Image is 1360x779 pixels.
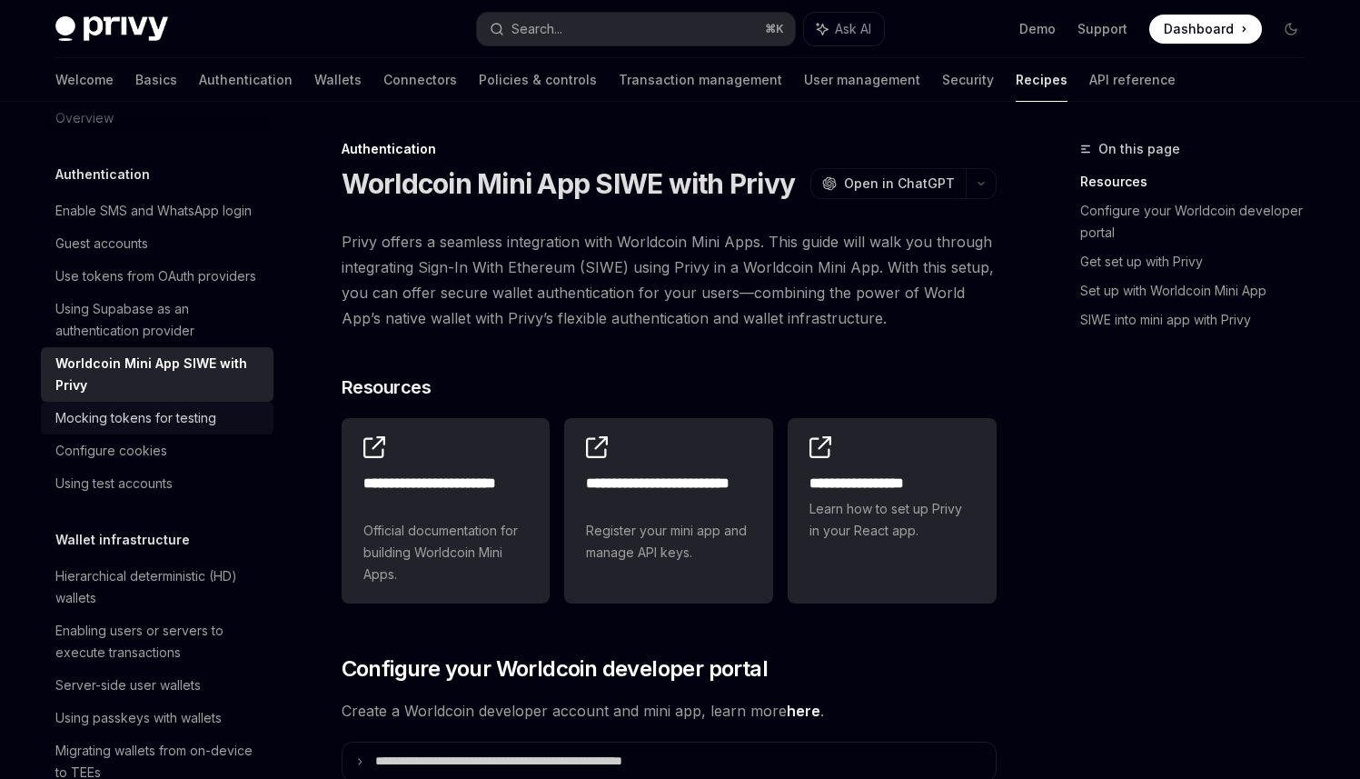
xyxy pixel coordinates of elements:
span: Privy offers a seamless integration with Worldcoin Mini Apps. This guide will walk you through in... [342,229,997,331]
span: Ask AI [835,20,871,38]
a: Enable SMS and WhatsApp login [41,195,273,227]
a: Using passkeys with wallets [41,702,273,734]
a: Using Supabase as an authentication provider [41,293,273,347]
a: Authentication [199,58,293,102]
a: Use tokens from OAuth providers [41,260,273,293]
a: Configure cookies [41,434,273,467]
div: Using Supabase as an authentication provider [55,298,263,342]
span: Configure your Worldcoin developer portal [342,654,768,684]
a: Resources [1080,167,1320,196]
a: Wallets [314,58,362,102]
div: Enable SMS and WhatsApp login [55,200,252,222]
span: Register your mini app and manage API keys. [586,520,751,564]
div: Server-side user wallets [55,674,201,696]
div: Search... [511,18,562,40]
span: Create a Worldcoin developer account and mini app, learn more . [342,698,997,724]
div: Mocking tokens for testing [55,407,216,429]
a: Security [942,58,994,102]
button: Ask AI [804,13,884,45]
span: Learn how to set up Privy in your React app. [809,498,975,542]
a: Worldcoin Mini App SIWE with Privy [41,347,273,402]
div: Using test accounts [55,473,173,494]
a: Set up with Worldcoin Mini App [1080,276,1320,305]
a: Hierarchical deterministic (HD) wallets [41,560,273,614]
div: Using passkeys with wallets [55,707,222,729]
span: Resources [342,375,432,400]
div: Guest accounts [55,233,148,255]
h1: Worldcoin Mini App SIWE with Privy [342,167,796,200]
a: Configure your Worldcoin developer portal [1080,196,1320,247]
a: Transaction management [619,58,782,102]
a: Recipes [1016,58,1067,102]
button: Toggle dark mode [1276,15,1305,44]
div: Enabling users or servers to execute transactions [55,620,263,664]
span: Official documentation for building Worldcoin Mini Apps. [363,520,529,585]
a: here [787,702,820,721]
span: On this page [1098,138,1180,160]
a: Demo [1019,20,1056,38]
a: Support [1077,20,1127,38]
div: Configure cookies [55,440,167,462]
span: ⌘ K [765,22,784,36]
div: Use tokens from OAuth providers [55,265,256,287]
a: Policies & controls [479,58,597,102]
a: Using test accounts [41,467,273,500]
button: Search...⌘K [477,13,795,45]
a: Server-side user wallets [41,669,273,702]
div: Authentication [342,140,997,158]
span: Open in ChatGPT [844,175,955,193]
span: Dashboard [1164,20,1234,38]
a: Welcome [55,58,114,102]
a: Basics [135,58,177,102]
a: Dashboard [1149,15,1262,44]
h5: Authentication [55,164,150,185]
a: Enabling users or servers to execute transactions [41,614,273,669]
div: Worldcoin Mini App SIWE with Privy [55,353,263,396]
h5: Wallet infrastructure [55,529,190,551]
div: Hierarchical deterministic (HD) wallets [55,565,263,609]
a: User management [804,58,920,102]
a: Guest accounts [41,227,273,260]
a: Mocking tokens for testing [41,402,273,434]
img: dark logo [55,16,168,42]
a: Get set up with Privy [1080,247,1320,276]
button: Open in ChatGPT [810,168,966,199]
a: Connectors [383,58,457,102]
a: API reference [1089,58,1176,102]
a: SIWE into mini app with Privy [1080,305,1320,335]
